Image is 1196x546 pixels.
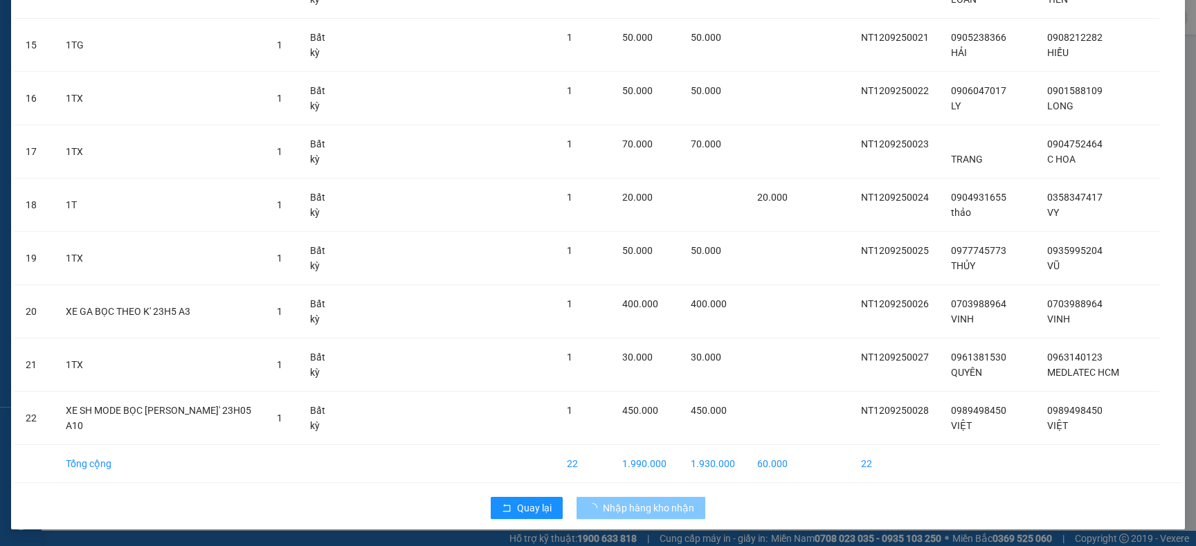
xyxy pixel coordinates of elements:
[15,179,55,232] td: 18
[1047,138,1103,149] span: 0904752464
[951,367,982,378] span: QUYÊN
[55,179,266,232] td: 1T
[691,352,721,363] span: 30.000
[861,405,929,416] span: NT1209250028
[1047,260,1060,271] span: VŨ
[277,39,282,51] span: 1
[622,405,658,416] span: 450.000
[577,497,705,519] button: Nhập hàng kho nhận
[622,85,653,96] span: 50.000
[1047,313,1070,325] span: VINH
[951,245,1006,256] span: 0977745773
[55,392,266,445] td: XE SH MODE BỌC [PERSON_NAME]' 23H05 A10
[567,352,572,363] span: 1
[691,138,721,149] span: 70.000
[951,85,1006,96] span: 0906047017
[1047,245,1103,256] span: 0935995204
[951,154,983,165] span: TRANG
[622,352,653,363] span: 30.000
[691,32,721,43] span: 50.000
[1047,85,1103,96] span: 0901588109
[611,445,680,483] td: 1.990.000
[1047,47,1069,58] span: HIẾU
[951,405,1006,416] span: 0989498450
[55,232,266,285] td: 1TX
[277,253,282,264] span: 1
[299,392,347,445] td: Bất kỳ
[951,420,972,431] span: VIỆT
[55,338,266,392] td: 1TX
[1047,32,1103,43] span: 0908212282
[691,298,727,309] span: 400.000
[1047,298,1103,309] span: 0703988964
[861,85,929,96] span: NT1209250022
[277,146,282,157] span: 1
[1047,367,1119,378] span: MEDLATEC HCM
[517,500,552,516] span: Quay lại
[567,192,572,203] span: 1
[55,72,266,125] td: 1TX
[850,445,940,483] td: 22
[299,285,347,338] td: Bất kỳ
[951,32,1006,43] span: 0905238366
[556,445,611,483] td: 22
[277,412,282,424] span: 1
[861,298,929,309] span: NT1209250026
[622,298,658,309] span: 400.000
[299,338,347,392] td: Bất kỳ
[55,19,266,72] td: 1TG
[1047,192,1103,203] span: 0358347417
[277,306,282,317] span: 1
[567,405,572,416] span: 1
[15,125,55,179] td: 17
[15,338,55,392] td: 21
[15,232,55,285] td: 19
[680,445,746,483] td: 1.930.000
[622,245,653,256] span: 50.000
[951,260,975,271] span: THỦY
[861,32,929,43] span: NT1209250021
[491,497,563,519] button: rollbackQuay lại
[1047,405,1103,416] span: 0989498450
[55,125,266,179] td: 1TX
[1047,352,1103,363] span: 0963140123
[567,245,572,256] span: 1
[691,405,727,416] span: 450.000
[299,125,347,179] td: Bất kỳ
[567,32,572,43] span: 1
[567,85,572,96] span: 1
[299,19,347,72] td: Bất kỳ
[299,179,347,232] td: Bất kỳ
[746,445,799,483] td: 60.000
[691,85,721,96] span: 50.000
[15,19,55,72] td: 15
[277,359,282,370] span: 1
[277,93,282,104] span: 1
[567,298,572,309] span: 1
[622,138,653,149] span: 70.000
[951,192,1006,203] span: 0904931655
[951,100,961,111] span: LY
[951,207,971,218] span: thảo
[299,72,347,125] td: Bất kỳ
[861,352,929,363] span: NT1209250027
[1047,420,1068,431] span: VIỆT
[951,352,1006,363] span: 0961381530
[861,192,929,203] span: NT1209250024
[15,392,55,445] td: 22
[502,503,511,514] span: rollback
[15,72,55,125] td: 16
[1047,207,1059,218] span: VY
[55,285,266,338] td: XE GA BỌC THEO K' 23H5 A3
[603,500,694,516] span: Nhập hàng kho nhận
[622,192,653,203] span: 20.000
[277,199,282,210] span: 1
[951,47,967,58] span: HẢI
[691,245,721,256] span: 50.000
[588,503,603,513] span: loading
[55,445,266,483] td: Tổng cộng
[757,192,788,203] span: 20.000
[1047,154,1076,165] span: C HOA
[951,298,1006,309] span: 0703988964
[622,32,653,43] span: 50.000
